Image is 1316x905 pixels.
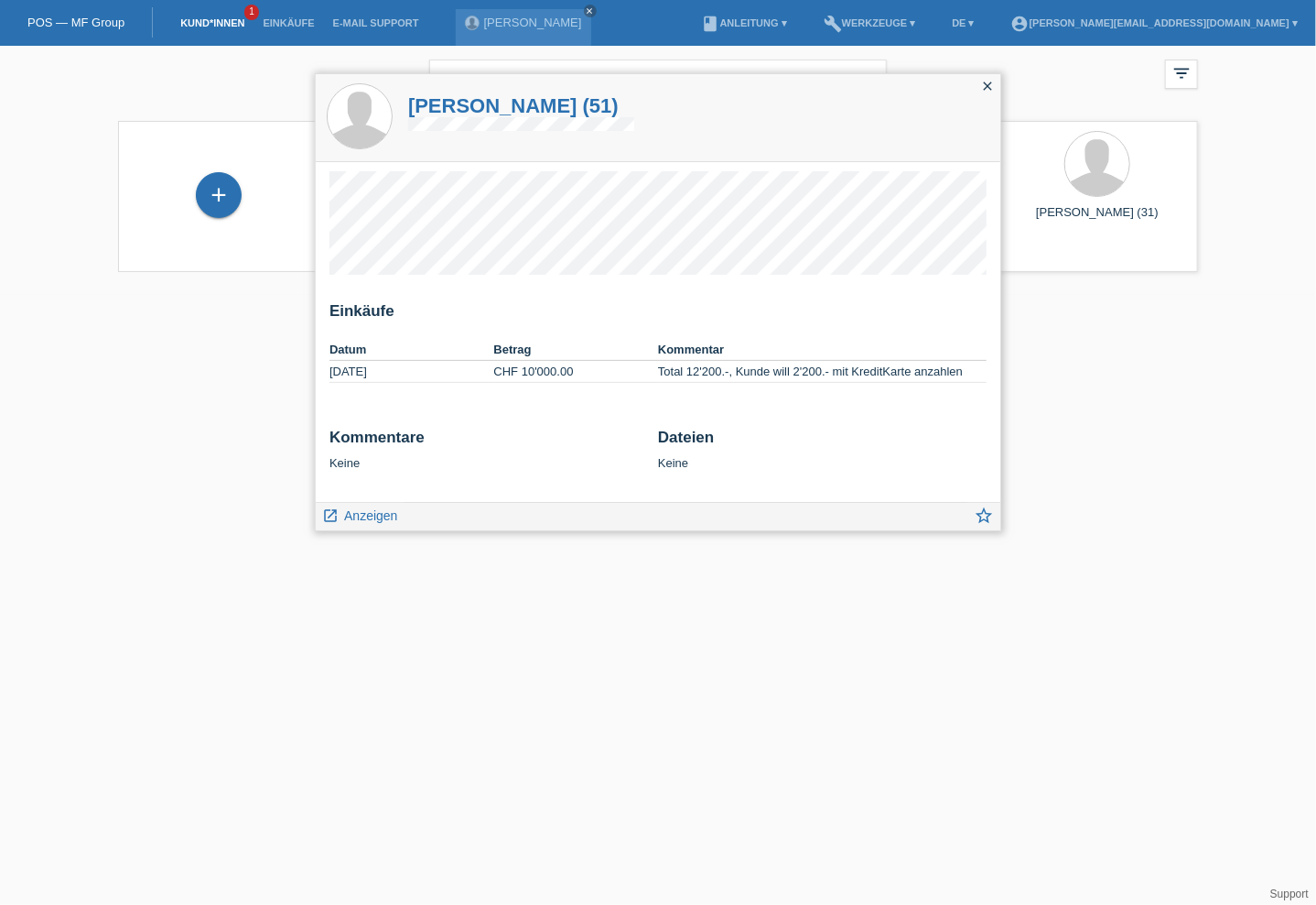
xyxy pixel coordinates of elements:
[322,507,339,524] i: launch
[586,6,595,16] i: close
[329,361,494,383] td: [DATE]
[1171,63,1192,83] i: filter_list
[943,17,983,28] a: DE ▾
[171,17,253,28] a: Kund*innen
[1270,888,1309,900] a: Support
[980,79,995,93] i: close
[244,5,259,20] span: 1
[329,339,494,361] th: Datum
[974,507,994,530] a: star_border
[814,17,925,28] a: buildWerkzeuge ▾
[253,17,323,28] a: Einkäufe
[658,429,987,470] div: Keine
[658,339,987,361] th: Kommentar
[494,361,659,383] td: CHF 10'000.00
[824,15,842,33] i: build
[322,503,398,526] a: launch Anzeigen
[1011,15,1030,33] i: account_circle
[197,180,241,211] div: Kund*in hinzufügen
[494,339,659,361] th: Betrag
[329,429,644,470] div: Keine
[27,16,124,29] a: POS — MF Group
[329,429,644,456] h2: Kommentare
[324,17,428,28] a: E-Mail Support
[658,361,987,383] td: Total 12'200.-, Kunde will 2'200.- mit KreditKarte anzahlen
[702,15,720,33] i: book
[329,302,987,330] h2: Einkäufe
[584,5,597,17] a: close
[484,16,582,29] a: [PERSON_NAME]
[1011,205,1183,234] div: [PERSON_NAME] (31)
[344,508,397,523] span: Anzeigen
[974,506,994,526] i: star_border
[408,94,634,117] a: [PERSON_NAME] (51)
[658,429,987,456] h2: Dateien
[1002,17,1307,28] a: account_circle[PERSON_NAME][EMAIL_ADDRESS][DOMAIN_NAME] ▾
[693,17,796,28] a: bookAnleitung ▾
[429,60,887,103] input: Suche...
